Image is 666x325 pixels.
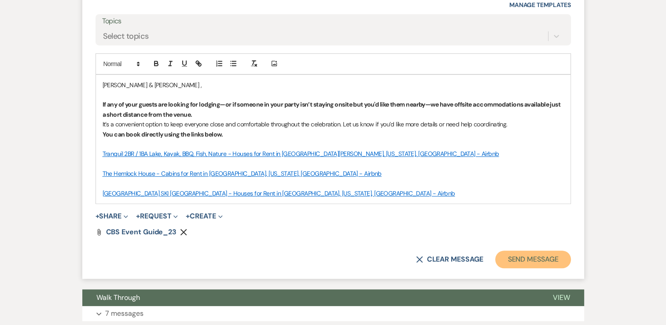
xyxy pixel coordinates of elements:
[103,170,382,177] a: The Hemlock House - Cabins for Rent in [GEOGRAPHIC_DATA], [US_STATE], [GEOGRAPHIC_DATA] - Airbnb
[186,213,222,220] button: Create
[82,289,539,306] button: Walk Through
[106,229,177,236] a: CBS Event Guide_23
[553,293,570,302] span: View
[495,251,570,268] button: Send Message
[186,213,190,220] span: +
[136,213,178,220] button: Request
[103,100,562,118] strong: If any of your guests are looking for lodging—or if someone in your party isn’t staying onsite bu...
[136,213,140,220] span: +
[103,189,455,197] a: [GEOGRAPHIC_DATA] SKI [GEOGRAPHIC_DATA] - Houses for Rent in [GEOGRAPHIC_DATA], [US_STATE], [GEOG...
[103,119,564,129] p: It’s a convenient option to keep everyone close and comfortable throughout the celebration. Let u...
[96,213,129,220] button: Share
[539,289,584,306] button: View
[103,30,149,42] div: Select topics
[103,80,564,90] p: [PERSON_NAME] & [PERSON_NAME] ,
[102,15,564,28] label: Topics
[82,306,584,321] button: 7 messages
[509,1,571,9] a: Manage Templates
[103,130,223,138] strong: You can book directly using the links below.
[105,308,144,319] p: 7 messages
[96,213,99,220] span: +
[416,256,483,263] button: Clear message
[106,227,177,236] span: CBS Event Guide_23
[103,150,499,158] a: Tranquil 2BR / 1BA Lake, Kayak, BBQ, Fish, Nature - Houses for Rent in [GEOGRAPHIC_DATA][PERSON_N...
[96,293,140,302] span: Walk Through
